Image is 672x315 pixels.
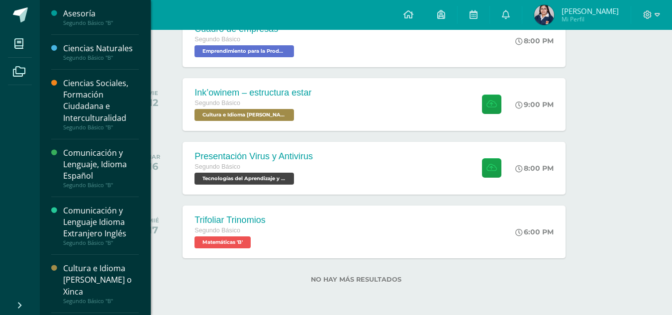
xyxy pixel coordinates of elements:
[63,78,139,123] div: Ciencias Sociales, Formación Ciudadana e Interculturalidad
[562,6,619,16] span: [PERSON_NAME]
[148,90,158,97] div: VIE
[194,215,265,225] div: Trifoliar Trinomios
[515,36,554,45] div: 8:00 PM
[63,124,139,131] div: Segundo Básico "B"
[194,88,311,98] div: Ink’owinem – estructura estar
[515,100,554,109] div: 9:00 PM
[63,43,139,61] a: Ciencias NaturalesSegundo Básico "B"
[194,151,313,162] div: Presentación Virus y Antivirus
[194,45,294,57] span: Emprendimiento para la Productividad 'B'
[515,227,554,236] div: 6:00 PM
[63,205,139,246] a: Comunicación y Lenguaje Idioma Extranjero InglésSegundo Básico "B"
[515,164,554,173] div: 8:00 PM
[148,97,158,108] div: 12
[63,8,139,19] div: Asesoría
[131,276,581,283] label: No hay más resultados
[63,147,139,182] div: Comunicación y Lenguaje, Idioma Español
[534,5,554,25] img: 48ccbaaae23acc3fd8c8192d91744ecc.png
[63,205,139,239] div: Comunicación y Lenguaje Idioma Extranjero Inglés
[63,298,139,305] div: Segundo Básico "B"
[194,100,240,106] span: Segundo Básico
[63,263,139,297] div: Cultura e Idioma [PERSON_NAME] o Xinca
[63,19,139,26] div: Segundo Básico "B"
[146,153,160,160] div: MAR
[63,147,139,189] a: Comunicación y Lenguaje, Idioma EspañolSegundo Básico "B"
[194,109,294,121] span: Cultura e Idioma Maya Garífuna o Xinca 'B'
[63,263,139,304] a: Cultura e Idioma [PERSON_NAME] o XincaSegundo Básico "B"
[63,182,139,189] div: Segundo Básico "B"
[148,224,159,236] div: 17
[63,43,139,54] div: Ciencias Naturales
[194,36,240,43] span: Segundo Básico
[63,239,139,246] div: Segundo Básico "B"
[194,163,240,170] span: Segundo Básico
[63,78,139,130] a: Ciencias Sociales, Formación Ciudadana e InterculturalidadSegundo Básico "B"
[63,8,139,26] a: AsesoríaSegundo Básico "B"
[63,54,139,61] div: Segundo Básico "B"
[194,227,240,234] span: Segundo Básico
[562,15,619,23] span: Mi Perfil
[148,217,159,224] div: MIÉ
[194,173,294,185] span: Tecnologías del Aprendizaje y la Comunicación 'B'
[146,160,160,172] div: 16
[194,236,251,248] span: Matemáticas 'B'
